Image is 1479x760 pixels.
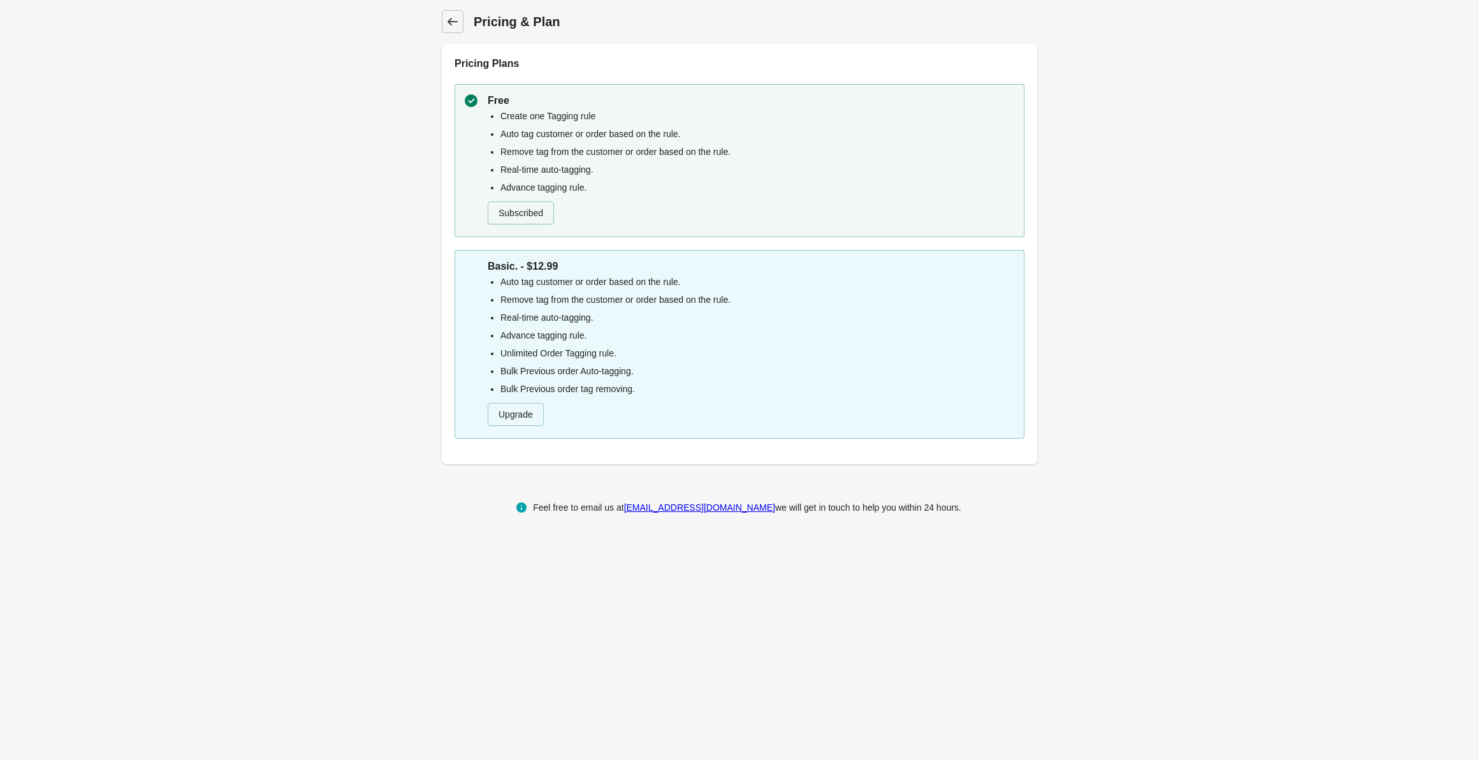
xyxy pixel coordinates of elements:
[488,403,544,426] button: Upgrade
[500,275,1014,288] li: Auto tag customer or order based on the rule.
[474,13,1037,31] h1: Pricing & Plan
[500,383,1014,395] li: Bulk Previous order tag removing.
[500,347,1014,360] li: Unlimited Order Tagging rule.
[500,145,1014,158] li: Remove tag from the customer or order based on the rule.
[500,163,1014,176] li: Real-time auto-tagging.
[488,259,1014,274] p: Basic. - $12.99
[455,56,1024,71] h2: Pricing Plans
[533,500,961,515] div: Feel free to email us at we will get in touch to help you within 24 hours.
[500,293,1014,306] li: Remove tag from the customer or order based on the rule.
[488,201,554,224] button: Subscribed
[488,93,1014,108] p: Free
[624,502,775,513] a: [EMAIL_ADDRESS][DOMAIN_NAME]
[500,311,1014,324] li: Real-time auto-tagging.
[500,365,1014,377] li: Bulk Previous order Auto-tagging.
[500,128,1014,140] li: Auto tag customer or order based on the rule.
[500,181,1014,194] li: Advance tagging rule.
[500,110,1014,122] li: Create one Tagging rule
[500,329,1014,342] li: Advance tagging rule.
